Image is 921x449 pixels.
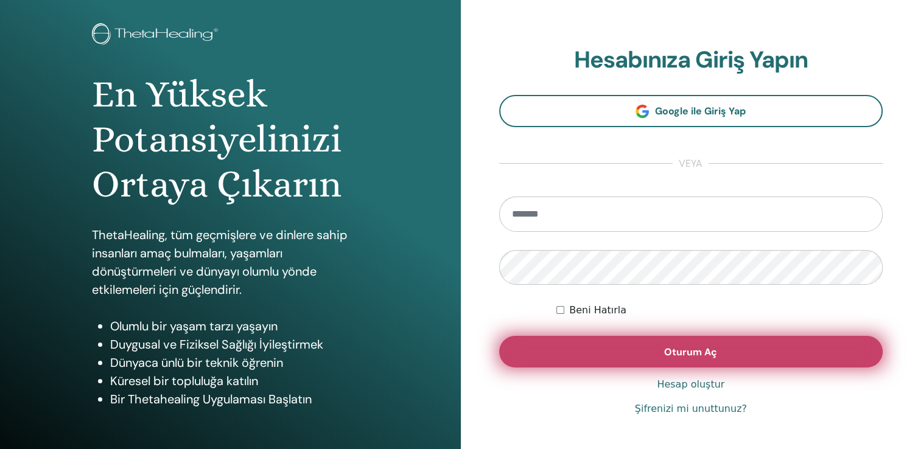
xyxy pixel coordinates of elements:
a: Hesap oluştur [657,377,724,392]
div: Keep me authenticated indefinitely or until I manually logout [556,303,883,318]
span: Google ile Giriş Yap [655,105,746,117]
h2: Hesabınıza Giriş Yapın [499,46,883,74]
label: Beni Hatırla [569,303,626,318]
a: Google ile Giriş Yap [499,95,883,127]
p: ThetaHealing, tüm geçmişlere ve dinlere sahip insanları amaç bulmaları, yaşamları dönüştürmeleri ... [92,226,368,299]
span: veya [673,156,709,171]
li: Olumlu bir yaşam tarzı yaşayın [110,317,368,335]
button: Oturum Aç [499,336,883,367]
li: Dünyaca ünlü bir teknik öğrenin [110,353,368,372]
li: Bir Thetahealing Uygulaması Başlatın [110,390,368,408]
h1: En Yüksek Potansiyelinizi Ortaya Çıkarın [92,72,368,207]
span: Oturum Aç [664,346,717,358]
li: Duygusal ve Fiziksel Sağlığı İyileştirmek [110,335,368,353]
li: Küresel bir topluluğa katılın [110,372,368,390]
a: Şifrenizi mi unuttunuz? [635,402,747,416]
